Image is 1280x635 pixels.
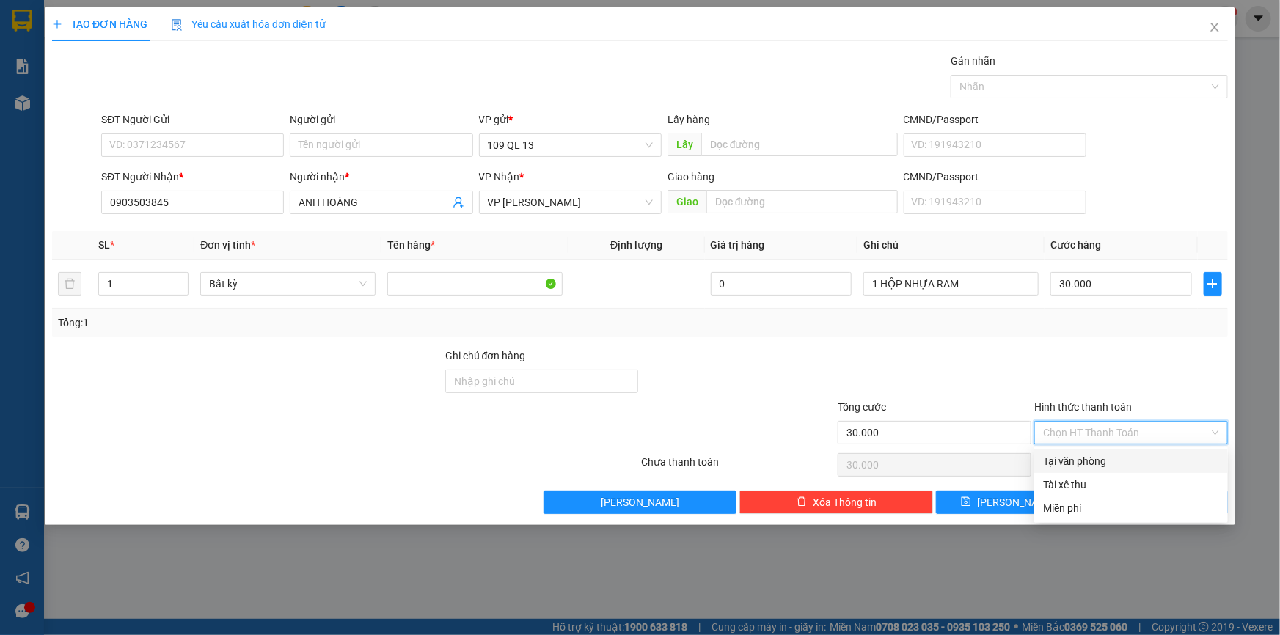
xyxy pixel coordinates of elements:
[1204,278,1221,290] span: plus
[387,239,435,251] span: Tên hàng
[52,19,62,29] span: plus
[1043,477,1219,493] div: Tài xế thu
[171,18,326,30] span: Yêu cầu xuất hóa đơn điện tử
[1209,21,1221,33] span: close
[904,169,1086,185] div: CMND/Passport
[961,496,971,508] span: save
[290,169,472,185] div: Người nhận
[290,111,472,128] div: Người gửi
[7,32,279,51] li: 01 [PERSON_NAME]
[711,272,852,296] input: 0
[1043,500,1219,516] div: Miễn phí
[797,496,807,508] span: delete
[7,7,80,80] img: logo.jpg
[7,51,279,87] li: 02523854854,0913854573, 0913854356
[171,19,183,31] img: icon
[668,114,710,125] span: Lấy hàng
[706,190,898,213] input: Dọc đường
[951,55,995,67] label: Gán nhãn
[904,111,1086,128] div: CMND/Passport
[1050,239,1101,251] span: Cước hàng
[52,18,147,30] span: TẠO ĐƠN HÀNG
[544,491,737,514] button: [PERSON_NAME]
[977,494,1056,510] span: [PERSON_NAME]
[84,54,96,65] span: phone
[84,35,96,47] span: environment
[101,111,284,128] div: SĐT Người Gửi
[863,272,1039,296] input: Ghi Chú
[668,133,701,156] span: Lấy
[479,111,662,128] div: VP gửi
[101,169,284,185] div: SĐT Người Nhận
[209,273,367,295] span: Bất kỳ
[1204,272,1222,296] button: plus
[711,239,765,251] span: Giá trị hàng
[1194,7,1235,48] button: Close
[58,272,81,296] button: delete
[7,109,148,133] b: GỬI : 109 QL 13
[640,454,837,480] div: Chưa thanh toán
[601,494,679,510] span: [PERSON_NAME]
[200,239,255,251] span: Đơn vị tính
[813,494,877,510] span: Xóa Thông tin
[445,350,526,361] label: Ghi chú đơn hàng
[58,315,494,331] div: Tổng: 1
[445,370,639,393] input: Ghi chú đơn hàng
[84,10,208,28] b: [PERSON_NAME]
[857,231,1045,260] th: Ghi chú
[668,171,714,183] span: Giao hàng
[387,272,563,296] input: VD: Bàn, Ghế
[701,133,898,156] input: Dọc đường
[479,171,520,183] span: VP Nhận
[838,401,886,413] span: Tổng cước
[936,491,1080,514] button: save[PERSON_NAME]
[453,197,464,208] span: user-add
[488,134,653,156] span: 109 QL 13
[98,239,110,251] span: SL
[1034,401,1132,413] label: Hình thức thanh toán
[1043,453,1219,469] div: Tại văn phòng
[739,491,933,514] button: deleteXóa Thông tin
[488,191,653,213] span: VP Phan Rí
[610,239,662,251] span: Định lượng
[668,190,706,213] span: Giao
